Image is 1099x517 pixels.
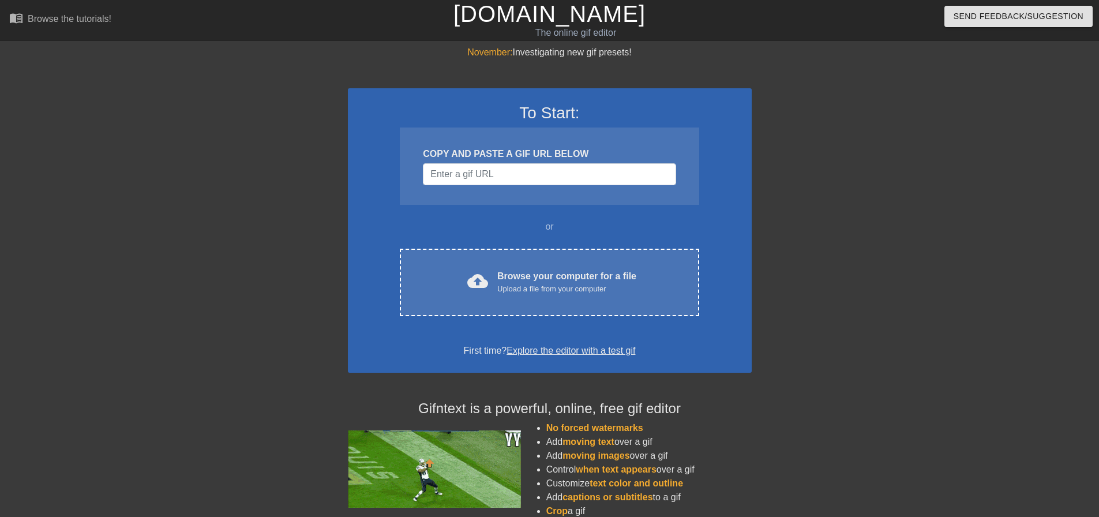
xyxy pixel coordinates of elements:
a: Explore the editor with a test gif [507,346,635,355]
span: November: [467,47,512,57]
div: The online gif editor [372,26,779,40]
div: or [378,220,722,234]
li: Customize [546,477,752,490]
span: captions or subtitles [562,492,652,502]
img: football_small.gif [348,430,521,508]
div: Investigating new gif presets! [348,46,752,59]
h4: Gifntext is a powerful, online, free gif editor [348,400,752,417]
input: Username [423,163,676,185]
span: moving images [562,451,629,460]
span: moving text [562,437,614,447]
h3: To Start: [363,103,737,123]
div: Browse your computer for a file [497,269,636,295]
div: COPY AND PASTE A GIF URL BELOW [423,147,676,161]
span: cloud_upload [467,271,488,291]
span: No forced watermarks [546,423,643,433]
a: [DOMAIN_NAME] [453,1,646,27]
span: Crop [546,506,568,516]
li: Add over a gif [546,435,752,449]
a: Browse the tutorials! [9,11,111,29]
span: text color and outline [590,478,683,488]
li: Add to a gif [546,490,752,504]
li: Control over a gif [546,463,752,477]
span: when text appears [576,464,657,474]
li: Add over a gif [546,449,752,463]
div: Upload a file from your computer [497,283,636,295]
span: Send Feedback/Suggestion [954,9,1083,24]
div: Browse the tutorials! [28,14,111,24]
div: First time? [363,344,737,358]
span: menu_book [9,11,23,25]
button: Send Feedback/Suggestion [944,6,1093,27]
